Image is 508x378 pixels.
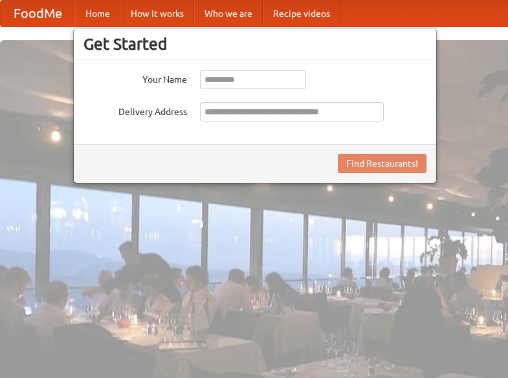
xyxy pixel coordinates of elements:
[1,1,75,26] a: FoodMe
[120,1,194,26] a: How it works
[83,70,187,86] label: Your Name
[75,1,120,26] a: Home
[83,102,187,118] label: Delivery Address
[263,1,340,26] a: Recipe videos
[338,154,426,173] button: Find Restaurants!
[194,1,263,26] a: Who we are
[83,34,426,54] h3: Get Started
